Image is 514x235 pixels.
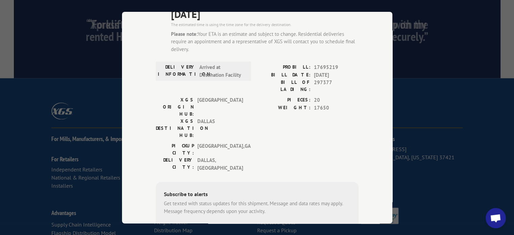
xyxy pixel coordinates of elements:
[314,79,359,93] span: 297377
[197,142,243,157] span: [GEOGRAPHIC_DATA] , GA
[158,64,196,79] label: DELIVERY INFORMATION:
[156,118,194,139] label: XGS DESTINATION HUB:
[164,190,350,200] div: Subscribe to alerts
[314,96,359,104] span: 20
[171,21,359,27] div: The estimated time is using the time zone for the delivery destination.
[257,71,311,79] label: BILL DATE:
[156,157,194,172] label: DELIVERY CITY:
[156,96,194,118] label: XGS ORIGIN HUB:
[164,200,350,215] div: Get texted with status updates for this shipment. Message and data rates may apply. Message frequ...
[171,6,359,21] span: [DATE]
[197,96,243,118] span: [GEOGRAPHIC_DATA]
[199,64,245,79] span: Arrived at Destination Facility
[257,104,311,112] label: WEIGHT:
[171,30,198,37] strong: Please note:
[257,96,311,104] label: PIECES:
[197,157,243,172] span: DALLAS , [GEOGRAPHIC_DATA]
[257,79,311,93] label: BILL OF LADING:
[486,208,506,228] div: Open chat
[314,64,359,71] span: 17695219
[171,30,359,53] div: Your ETA is an estimate and subject to change. Residential deliveries require an appointment and ...
[156,142,194,157] label: PICKUP CITY:
[257,64,311,71] label: PROBILL:
[314,71,359,79] span: [DATE]
[314,104,359,112] span: 17650
[197,118,243,139] span: DALLAS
